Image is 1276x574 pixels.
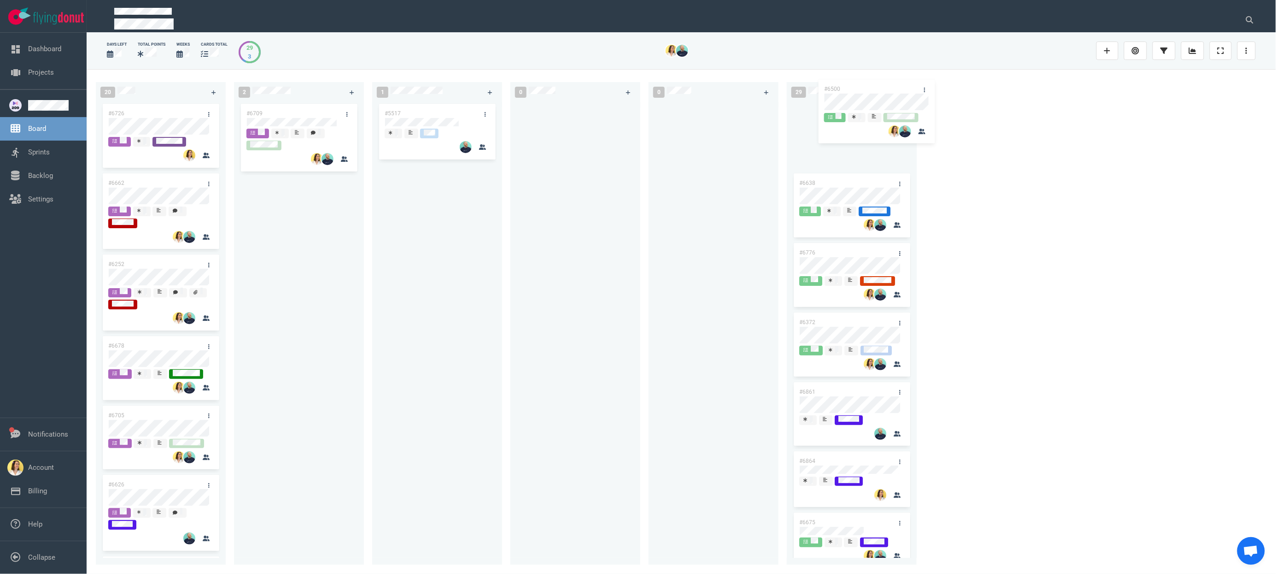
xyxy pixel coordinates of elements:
[799,458,815,464] a: #6864
[108,412,124,419] a: #6705
[864,358,876,370] img: 26
[173,231,185,243] img: 26
[28,148,50,156] a: Sprints
[799,319,815,325] a: #6372
[183,533,195,544] img: 26
[183,231,195,243] img: 26
[28,430,68,438] a: Notifications
[239,87,250,98] span: 2
[874,428,886,440] img: 26
[874,550,886,562] img: 26
[100,87,115,98] span: 20
[28,124,46,133] a: Board
[874,489,886,501] img: 26
[246,110,263,117] a: #6709
[201,41,228,47] div: cards total
[799,389,815,395] a: #6861
[183,149,195,161] img: 26
[28,172,53,180] a: Backlog
[676,45,688,57] img: 26
[183,382,195,394] img: 26
[108,481,124,488] a: #6626
[515,87,527,98] span: 0
[28,45,61,53] a: Dashboard
[28,520,42,528] a: Help
[28,68,54,77] a: Projects
[173,312,185,324] img: 26
[666,45,678,57] img: 26
[246,43,253,52] div: 29
[33,12,84,24] img: Flying Donut text logo
[183,312,195,324] img: 26
[799,180,815,186] a: #6638
[864,289,876,301] img: 26
[799,519,815,526] a: #6675
[791,87,806,98] span: 29
[799,249,815,256] a: #6776
[1237,537,1265,565] div: Ouvrir le chat
[385,110,401,117] a: #5517
[311,153,323,165] img: 26
[874,219,886,231] img: 26
[460,141,472,153] img: 26
[108,261,124,267] a: #6252
[138,41,165,47] div: Total Points
[864,219,876,231] img: 26
[28,487,47,495] a: Billing
[28,195,53,203] a: Settings
[176,41,190,47] div: Weeks
[377,87,388,98] span: 1
[864,550,876,562] img: 26
[173,382,185,394] img: 26
[173,451,185,463] img: 26
[107,41,127,47] div: days left
[322,153,334,165] img: 26
[28,553,55,562] a: Collapse
[874,289,886,301] img: 26
[108,110,124,117] a: #6726
[108,180,124,186] a: #6662
[28,463,54,472] a: Account
[874,358,886,370] img: 26
[183,451,195,463] img: 26
[108,343,124,349] a: #6678
[653,87,665,98] span: 0
[246,52,253,61] div: 3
